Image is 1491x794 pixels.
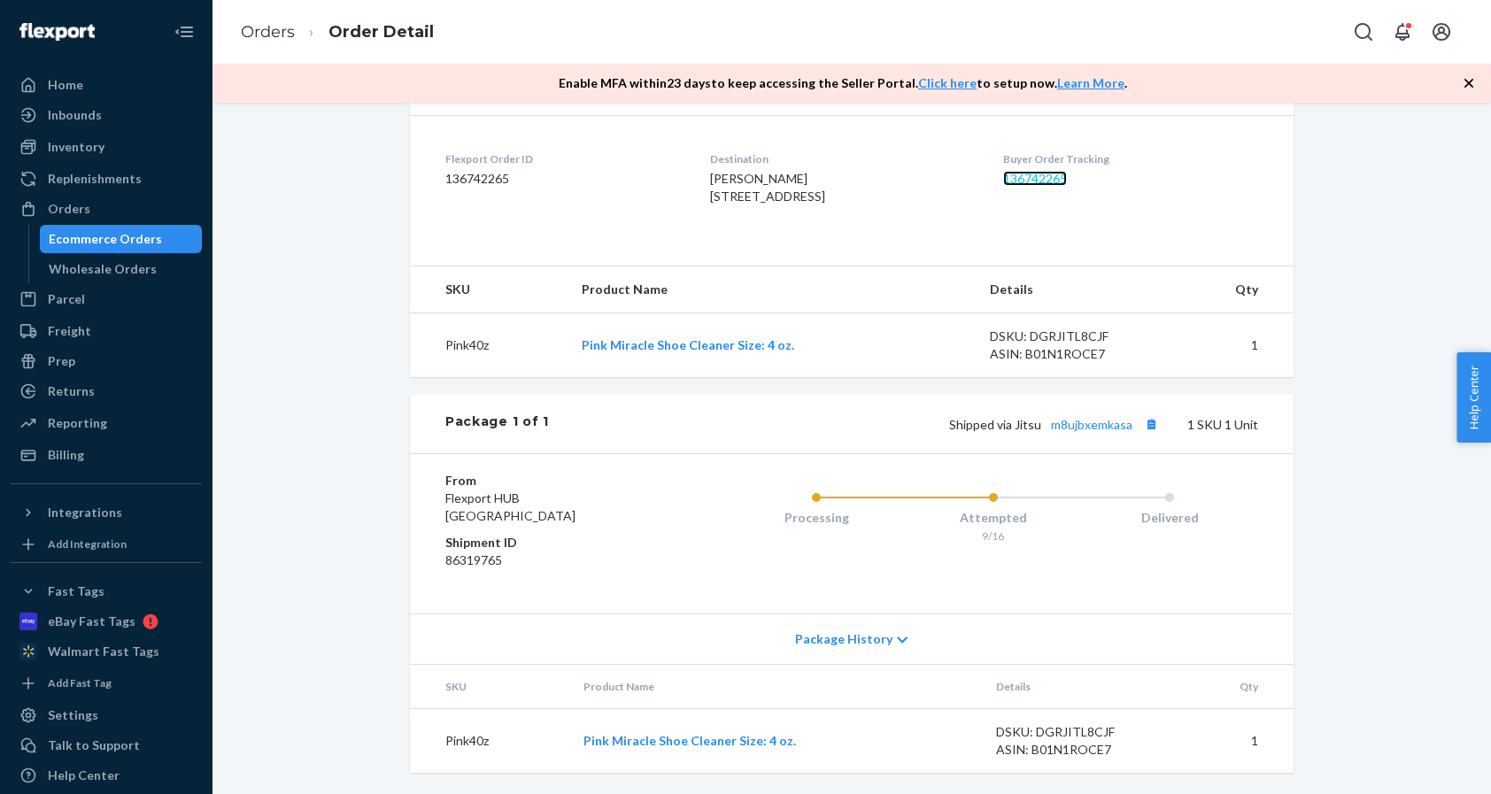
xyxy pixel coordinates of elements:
div: ASIN: B01N1ROCE7 [996,741,1163,759]
a: Add Integration [11,534,202,555]
div: Talk to Support [48,736,140,754]
div: Home [48,76,83,94]
td: 1 [1177,709,1294,774]
button: Copy tracking number [1139,412,1163,436]
th: Details [982,665,1177,709]
div: Freight [48,322,91,340]
button: Close Navigation [166,14,202,50]
a: Click here [918,75,977,90]
a: Add Fast Tag [11,673,202,694]
a: Freight [11,317,202,345]
a: Returns [11,377,202,405]
th: Qty [1177,665,1294,709]
a: Walmart Fast Tags [11,637,202,666]
dt: Destination [710,151,974,166]
td: Pink40z [410,313,568,378]
th: SKU [410,665,569,709]
a: Pink Miracle Shoe Cleaner Size: 4 oz. [583,733,796,748]
a: Orders [11,195,202,223]
div: Orders [48,200,90,218]
span: Flexport HUB [GEOGRAPHIC_DATA] [445,490,576,523]
th: Qty [1170,266,1294,313]
a: Replenishments [11,165,202,193]
a: Reporting [11,409,202,437]
a: Orders [241,22,295,42]
a: Inventory [11,133,202,161]
dd: 86319765 [445,551,657,569]
dt: From [445,472,657,490]
a: Wholesale Orders [40,255,203,283]
div: Add Fast Tag [48,675,112,690]
a: Billing [11,441,202,469]
a: Ecommerce Orders [40,225,203,253]
div: ASIN: B01N1ROCE7 [990,345,1156,363]
div: Help Center [48,767,120,784]
div: Replenishments [48,170,142,188]
dd: 136742265 [445,170,682,188]
div: Package 1 of 1 [445,412,549,436]
div: Wholesale Orders [49,260,157,278]
p: Enable MFA within 23 days to keep accessing the Seller Portal. to setup now. . [559,74,1127,92]
div: Prep [48,352,75,370]
div: Parcel [48,290,85,308]
a: Help Center [11,761,202,790]
div: Billing [48,446,84,464]
a: Settings [11,701,202,729]
div: Walmart Fast Tags [48,643,159,660]
div: 1 SKU 1 Unit [549,412,1258,436]
img: Flexport logo [19,23,95,41]
td: Pink40z [410,709,569,774]
th: Product Name [568,266,976,313]
a: m8ujbxemkasa [1051,417,1132,432]
th: Product Name [569,665,982,709]
dt: Buyer Order Tracking [1003,151,1258,166]
a: Prep [11,347,202,375]
a: Learn More [1057,75,1124,90]
div: DSKU: DGRJITL8CJF [996,723,1163,741]
div: Ecommerce Orders [49,230,162,248]
span: [PERSON_NAME] [STREET_ADDRESS] [710,171,825,204]
dt: Shipment ID [445,534,657,551]
div: Add Integration [48,536,127,551]
div: Inventory [48,138,104,156]
div: 9/16 [905,528,1082,543]
div: Inbounds [48,106,102,124]
button: Integrations [11,498,202,527]
span: Shipped via Jitsu [949,417,1163,432]
button: Fast Tags [11,577,202,605]
div: Integrations [48,504,122,521]
a: eBay Fast Tags [11,607,202,636]
a: Talk to Support [11,731,202,759]
div: Delivered [1081,509,1258,527]
button: Open notifications [1385,14,1420,50]
div: Attempted [905,509,1082,527]
a: 136742265 [1003,171,1067,186]
a: Parcel [11,285,202,313]
button: Open Search Box [1346,14,1381,50]
span: Package History [795,630,892,648]
a: Order Detail [328,22,434,42]
th: Details [976,266,1170,313]
div: Settings [48,706,98,724]
button: Help Center [1456,352,1491,443]
a: Pink Miracle Shoe Cleaner Size: 4 oz. [582,337,794,352]
div: Processing [728,509,905,527]
div: Fast Tags [48,582,104,600]
a: Home [11,71,202,99]
div: Reporting [48,414,107,432]
td: 1 [1170,313,1294,378]
div: DSKU: DGRJITL8CJF [990,328,1156,345]
dt: Flexport Order ID [445,151,682,166]
div: Returns [48,382,95,400]
div: eBay Fast Tags [48,613,135,630]
ol: breadcrumbs [227,6,448,58]
th: SKU [410,266,568,313]
button: Open account menu [1424,14,1459,50]
a: Inbounds [11,101,202,129]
